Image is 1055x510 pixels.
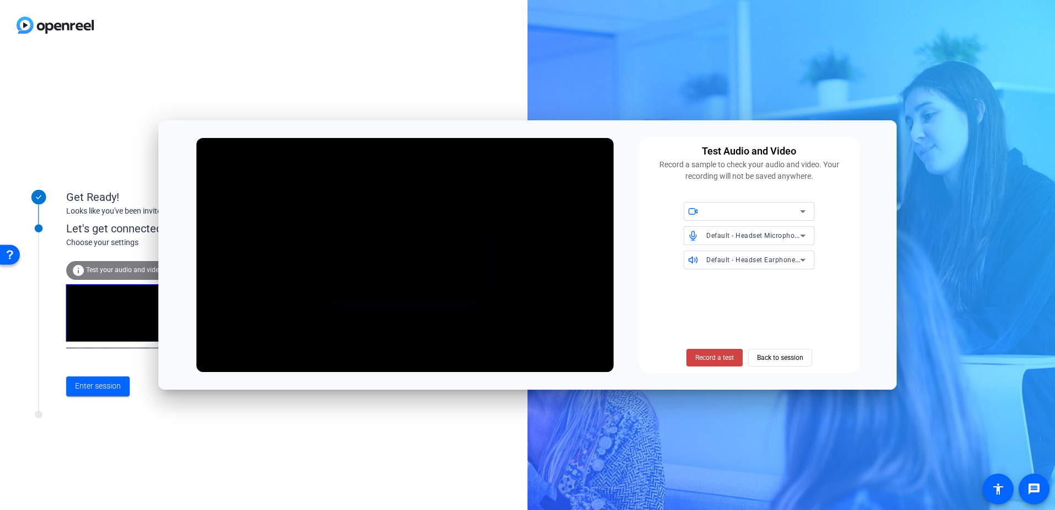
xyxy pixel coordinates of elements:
[757,347,803,368] span: Back to session
[75,380,121,392] span: Enter session
[706,255,912,264] span: Default - Headset Earphone (Plantronics Blackwire 3220 Series)
[86,266,163,274] span: Test your audio and video
[1027,482,1041,496] mat-icon: message
[646,159,853,182] div: Record a sample to check your audio and video. Your recording will not be saved anywhere.
[66,237,310,248] div: Choose your settings
[706,231,919,240] span: Default - Headset Microphone (Plantronics Blackwire 3220 Series)
[695,353,734,363] span: Record a test
[702,144,796,159] div: Test Audio and Video
[686,349,743,366] button: Record a test
[66,220,310,237] div: Let's get connected.
[66,189,287,205] div: Get Ready!
[66,205,287,217] div: Looks like you've been invited to join
[992,482,1005,496] mat-icon: accessibility
[72,264,85,277] mat-icon: info
[748,349,812,366] button: Back to session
